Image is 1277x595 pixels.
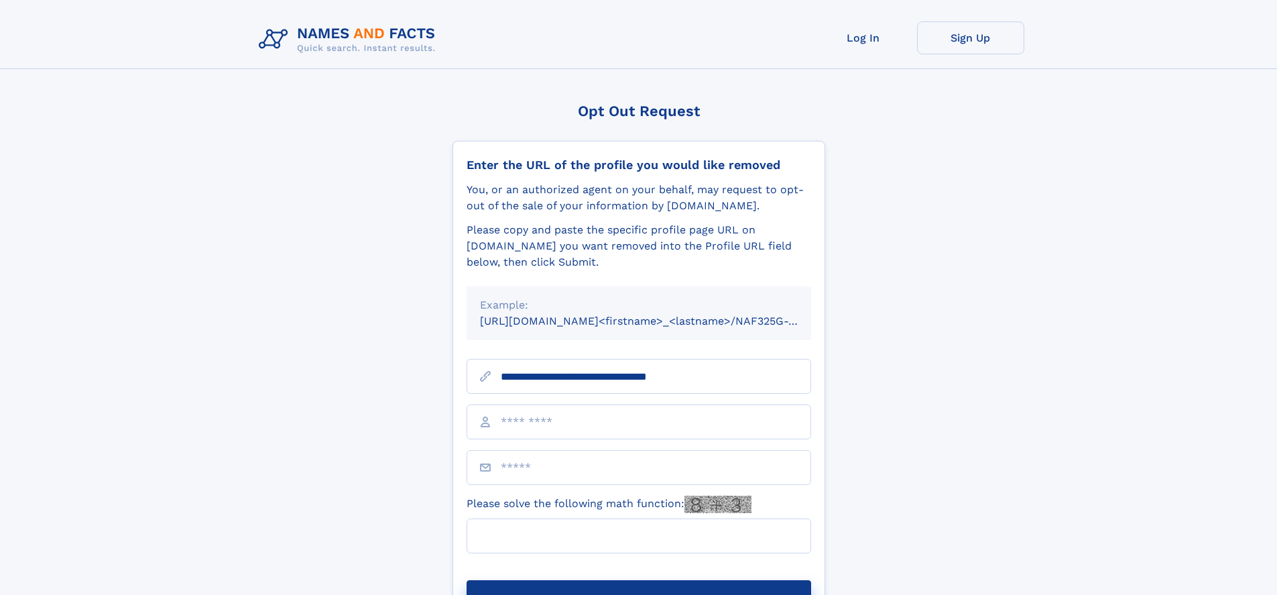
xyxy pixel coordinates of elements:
div: Opt Out Request [452,103,825,119]
label: Please solve the following math function: [467,496,751,513]
a: Sign Up [917,21,1024,54]
div: You, or an authorized agent on your behalf, may request to opt-out of the sale of your informatio... [467,182,811,214]
div: Enter the URL of the profile you would like removed [467,158,811,172]
img: Logo Names and Facts [253,21,446,58]
small: [URL][DOMAIN_NAME]<firstname>_<lastname>/NAF325G-xxxxxxxx [480,315,837,327]
a: Log In [810,21,917,54]
div: Please copy and paste the specific profile page URL on [DOMAIN_NAME] you want removed into the Pr... [467,222,811,270]
div: Example: [480,297,798,313]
